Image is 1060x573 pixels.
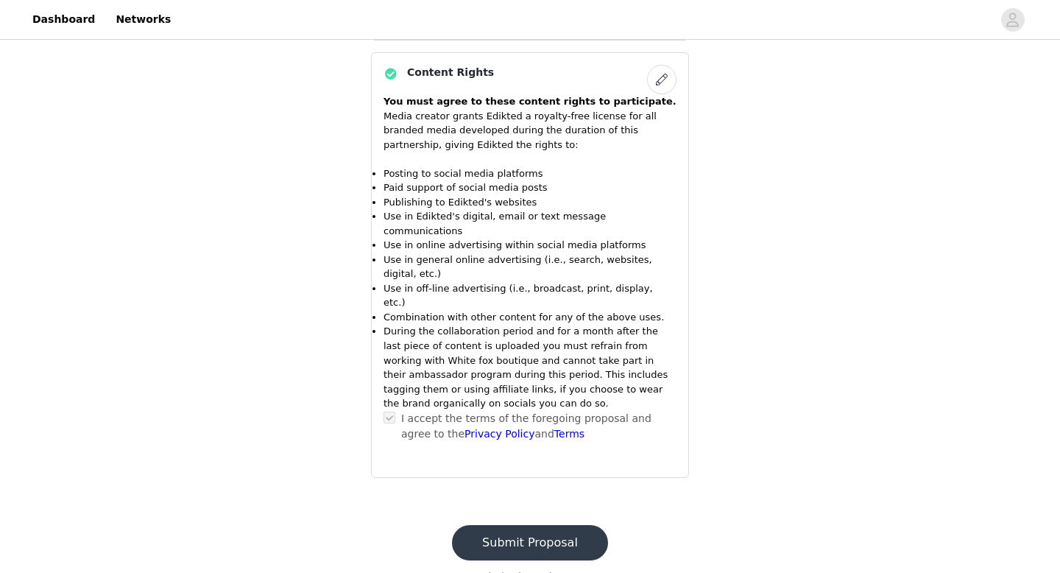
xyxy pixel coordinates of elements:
strong: You must agree to these content rights to participate. [384,96,676,107]
h4: Content Rights [407,65,494,80]
a: Networks [107,3,180,36]
li: Use in off-line advertising (i.e., broadcast, print, display, etc.) [384,281,676,310]
li: During the collaboration period and for a month after the last piece of content is uploaded you m... [384,324,676,410]
li: Use in online advertising within social media platforms [384,238,676,253]
li: Use in Edikted's digital, email or text message communications [384,209,676,238]
a: Privacy Policy [464,428,534,440]
li: Paid support of social media posts [384,180,676,195]
li: Combination with other content for any of the above uses. [384,310,676,325]
li: Publishing to Edikted's websites [384,195,676,210]
a: Dashboard [24,3,104,36]
p: I accept the terms of the foregoing proposal and agree to the and [401,411,676,442]
div: avatar [1006,8,1020,32]
button: Submit Proposal [452,525,608,560]
li: Posting to social media platforms [384,166,676,181]
li: Use in general online advertising (i.e., search, websites, digital, etc.) [384,253,676,281]
p: Media creator grants Edikted a royalty-free license for all branded media developed during the du... [384,109,676,152]
div: Content Rights [371,52,689,477]
a: Terms [554,428,584,440]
